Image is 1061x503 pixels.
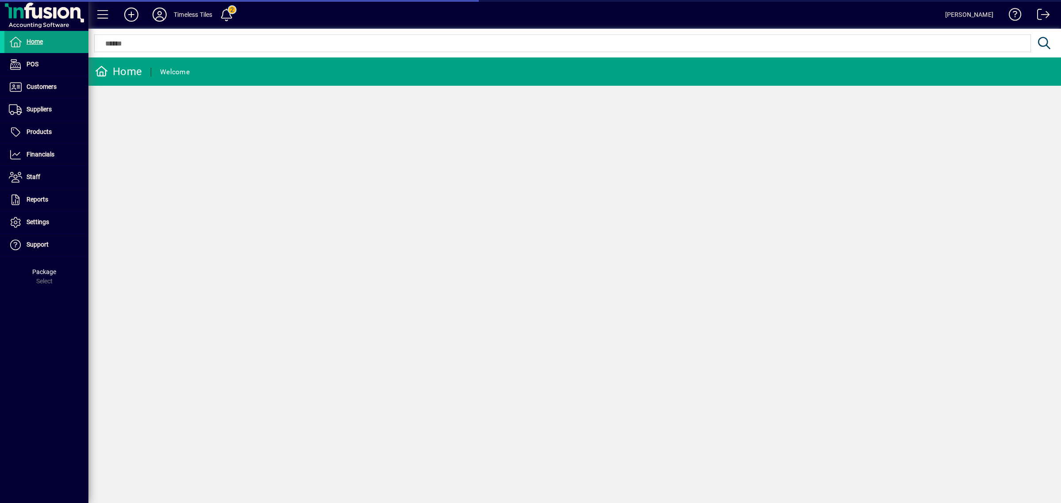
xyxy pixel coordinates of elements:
[945,8,993,22] div: [PERSON_NAME]
[145,7,174,23] button: Profile
[27,61,38,68] span: POS
[4,211,88,233] a: Settings
[27,83,57,90] span: Customers
[1002,2,1022,30] a: Knowledge Base
[27,38,43,45] span: Home
[27,218,49,225] span: Settings
[4,144,88,166] a: Financials
[27,128,52,135] span: Products
[4,234,88,256] a: Support
[174,8,212,22] div: Timeless Tiles
[27,173,40,180] span: Staff
[4,121,88,143] a: Products
[4,166,88,188] a: Staff
[27,106,52,113] span: Suppliers
[32,268,56,275] span: Package
[4,189,88,211] a: Reports
[117,7,145,23] button: Add
[4,99,88,121] a: Suppliers
[4,76,88,98] a: Customers
[95,65,142,79] div: Home
[27,241,49,248] span: Support
[27,151,54,158] span: Financials
[27,196,48,203] span: Reports
[4,53,88,76] a: POS
[1030,2,1050,30] a: Logout
[160,65,190,79] div: Welcome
